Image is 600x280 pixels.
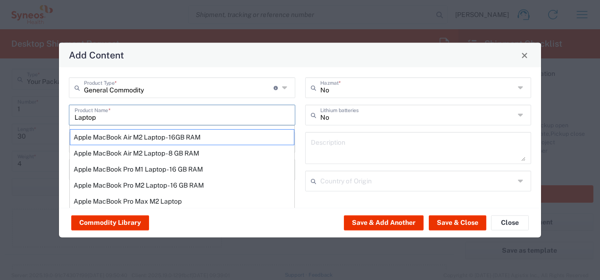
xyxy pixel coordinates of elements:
button: Save & Add Another [344,215,424,230]
button: Commodity Library [71,215,149,230]
div: Apple MacBook Pro Max M2 Laptop [70,193,294,209]
h4: Add Content [69,48,124,62]
button: Close [518,49,531,62]
div: Apple MacBook Pro M2 Laptop - 16 GB RAM [70,177,294,193]
div: Apple MacBook Pro M1 Laptop - 16 GB RAM [70,161,294,177]
div: Apple MacBook Air M2 Laptop - 16GB RAM [70,129,294,145]
div: Apple MacBook Air M2 Laptop - 8 GB RAM [70,145,294,161]
button: Save & Close [429,215,486,230]
button: Close [491,215,529,230]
